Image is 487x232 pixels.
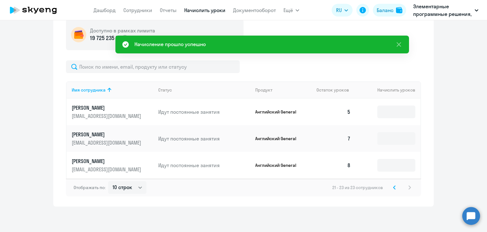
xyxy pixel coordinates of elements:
a: [PERSON_NAME][EMAIL_ADDRESS][DOMAIN_NAME] [72,131,153,146]
div: Имя сотрудника [72,87,153,93]
td: 5 [311,99,356,125]
a: Начислить уроки [184,7,225,13]
p: [PERSON_NAME] [72,131,143,138]
div: Продукт [255,87,312,93]
span: 21 - 23 из 23 сотрудников [332,185,383,190]
p: Английский General [255,109,303,115]
span: Ещё [283,6,293,14]
p: Элементарные программные решения, ЭЛЕМЕНТАРНЫЕ ПРОГРАММНЫЕ РЕШЕНИЯ, ООО [413,3,472,18]
td: 8 [311,152,356,179]
a: Сотрудники [123,7,152,13]
div: Статус [158,87,172,93]
td: 7 [311,125,356,152]
a: [PERSON_NAME][EMAIL_ADDRESS][DOMAIN_NAME] [72,104,153,119]
p: Идут постоянные занятия [158,135,250,142]
p: Английский General [255,136,303,141]
img: wallet-circle.png [71,27,86,42]
div: Статус [158,87,250,93]
span: Отображать по: [74,185,106,190]
a: Дашборд [94,7,116,13]
h5: Доступно в рамках лимита [90,27,155,34]
p: Идут постоянные занятия [158,162,250,169]
div: Остаток уроков [316,87,356,93]
p: [PERSON_NAME] [72,104,143,111]
div: Начисление прошло успешно [134,40,206,48]
button: Ещё [283,4,299,17]
a: Документооборот [233,7,276,13]
p: 19 725 235 ₽ [90,34,119,42]
button: Элементарные программные решения, ЭЛЕМЕНТАРНЫЕ ПРОГРАММНЫЕ РЕШЕНИЯ, ООО [410,3,482,18]
span: Остаток уроков [316,87,349,93]
p: Идут постоянные занятия [158,108,250,115]
a: [PERSON_NAME][EMAIL_ADDRESS][DOMAIN_NAME] [72,158,153,173]
div: Баланс [377,6,393,14]
div: Продукт [255,87,272,93]
th: Начислить уроков [356,81,420,99]
a: Отчеты [160,7,177,13]
p: [PERSON_NAME] [72,158,143,165]
div: Имя сотрудника [72,87,106,93]
button: Балансbalance [373,4,406,17]
span: RU [336,6,342,14]
input: Поиск по имени, email, продукту или статусу [66,60,240,73]
p: [EMAIL_ADDRESS][DOMAIN_NAME] [72,139,143,146]
img: balance [396,7,402,13]
p: [EMAIL_ADDRESS][DOMAIN_NAME] [72,166,143,173]
p: [EMAIL_ADDRESS][DOMAIN_NAME] [72,113,143,119]
button: RU [332,4,353,17]
p: Английский General [255,162,303,168]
